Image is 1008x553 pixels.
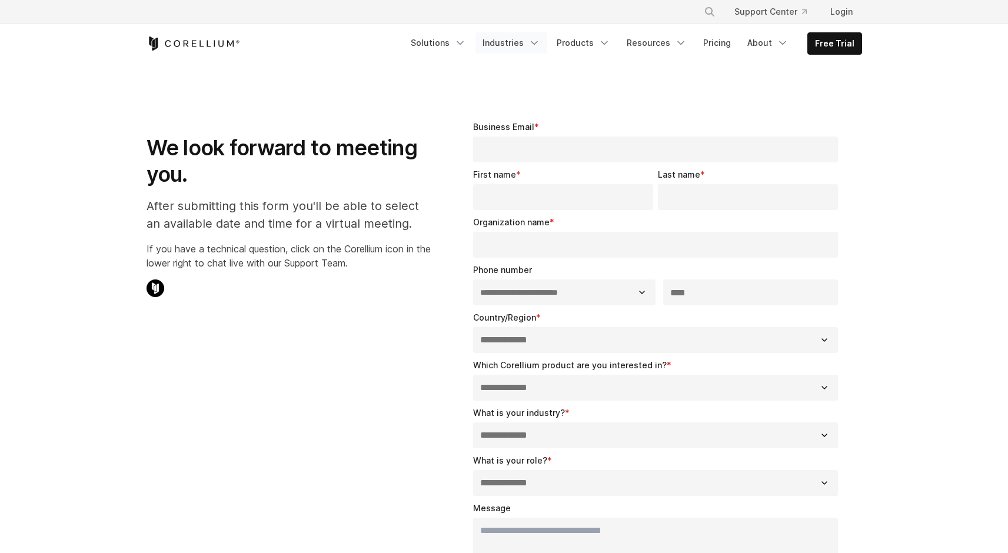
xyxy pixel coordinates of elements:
a: Login [821,1,862,22]
span: What is your industry? [473,408,565,418]
a: Free Trial [808,33,861,54]
button: Search [699,1,720,22]
h1: We look forward to meeting you. [147,135,431,188]
a: Solutions [404,32,473,54]
img: Corellium Chat Icon [147,279,164,297]
p: After submitting this form you'll be able to select an available date and time for a virtual meet... [147,197,431,232]
span: First name [473,169,516,179]
span: Organization name [473,217,550,227]
p: If you have a technical question, click on the Corellium icon in the lower right to chat live wit... [147,242,431,270]
span: Phone number [473,265,532,275]
a: Pricing [696,32,738,54]
a: Corellium Home [147,36,240,51]
a: About [740,32,796,54]
div: Navigation Menu [404,32,862,55]
a: Resources [620,32,694,54]
span: What is your role? [473,455,547,465]
a: Industries [475,32,547,54]
span: Business Email [473,122,534,132]
a: Products [550,32,617,54]
span: Country/Region [473,312,536,322]
span: Which Corellium product are you interested in? [473,360,667,370]
a: Support Center [725,1,816,22]
div: Navigation Menu [690,1,862,22]
span: Message [473,503,511,513]
span: Last name [658,169,700,179]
